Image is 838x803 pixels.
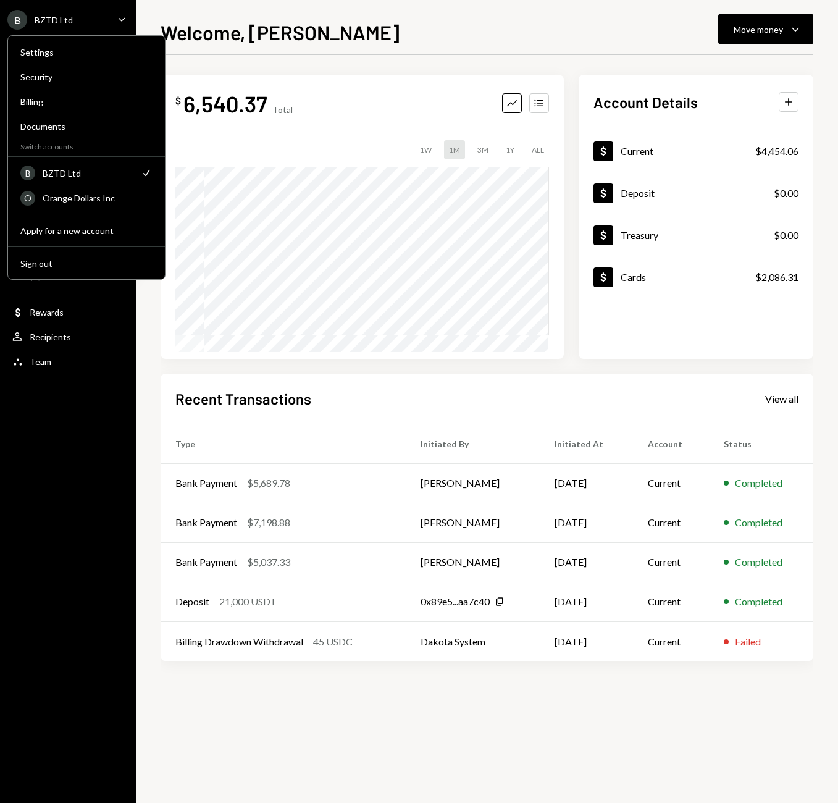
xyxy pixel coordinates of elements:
td: [DATE] [540,621,632,661]
th: Status [709,424,813,463]
div: Completed [735,476,782,490]
td: Current [633,621,709,661]
div: $ [175,95,181,107]
div: 45 USDC [313,634,353,649]
div: Rewards [30,307,64,317]
div: BZTD Ltd [35,15,73,25]
div: Completed [735,555,782,570]
div: Settings [20,47,153,57]
td: Current [633,503,709,542]
div: Apply for a new account [20,225,153,236]
div: Orange Dollars Inc [43,193,153,203]
td: [PERSON_NAME] [406,542,540,582]
div: 1M [444,140,465,159]
div: Bank Payment [175,515,237,530]
a: Settings [13,41,160,63]
div: 21,000 USDT [219,594,277,609]
a: Billing [13,90,160,112]
div: O [20,191,35,206]
div: Bank Payment [175,476,237,490]
div: Deposit [175,594,209,609]
div: $2,086.31 [755,270,798,285]
td: [PERSON_NAME] [406,503,540,542]
div: Billing [20,96,153,107]
td: Current [633,542,709,582]
div: Move money [734,23,783,36]
div: 3M [472,140,493,159]
div: 0x89e5...aa7c40 [421,594,490,609]
div: Cards [621,271,646,283]
div: $0.00 [774,228,798,243]
a: Security [13,65,160,88]
h2: Account Details [593,92,698,112]
div: Total [272,104,293,115]
th: Initiated By [406,424,540,463]
div: Switch accounts [8,140,165,151]
th: Initiated At [540,424,632,463]
div: Treasury [621,229,658,241]
button: Sign out [13,253,160,275]
td: Current [633,582,709,621]
div: 1W [415,140,437,159]
div: B [20,166,35,180]
div: Documents [20,121,153,132]
h1: Welcome, [PERSON_NAME] [161,20,400,44]
div: Failed [735,634,761,649]
a: Cards$2,086.31 [579,256,813,298]
a: Treasury$0.00 [579,214,813,256]
td: [DATE] [540,503,632,542]
th: Type [161,424,406,463]
div: 6,540.37 [183,90,267,117]
a: Team [7,350,128,372]
div: Current [621,145,653,157]
div: Bank Payment [175,555,237,570]
td: [DATE] [540,582,632,621]
div: $0.00 [774,186,798,201]
a: View all [765,392,798,405]
th: Account [633,424,709,463]
div: $5,689.78 [247,476,290,490]
div: $4,454.06 [755,144,798,159]
div: Billing Drawdown Withdrawal [175,634,303,649]
a: Deposit$0.00 [579,172,813,214]
td: [DATE] [540,542,632,582]
div: Completed [735,594,782,609]
div: Sign out [20,258,153,269]
a: Recipients [7,326,128,348]
div: Recipients [30,332,71,342]
a: Current$4,454.06 [579,130,813,172]
a: OOrange Dollars Inc [13,187,160,209]
h2: Recent Transactions [175,389,311,409]
button: Apply for a new account [13,220,160,242]
div: Security [20,72,153,82]
div: B [7,10,27,30]
a: Documents [13,115,160,137]
div: ALL [527,140,549,159]
div: $5,037.33 [247,555,290,570]
td: Current [633,463,709,503]
div: 1Y [501,140,519,159]
div: Team [30,356,51,367]
td: [PERSON_NAME] [406,463,540,503]
td: Dakota System [406,621,540,661]
div: $7,198.88 [247,515,290,530]
div: View all [765,393,798,405]
div: BZTD Ltd [43,168,133,179]
div: Deposit [621,187,655,199]
button: Move money [718,14,813,44]
td: [DATE] [540,463,632,503]
div: Completed [735,515,782,530]
a: Rewards [7,301,128,323]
